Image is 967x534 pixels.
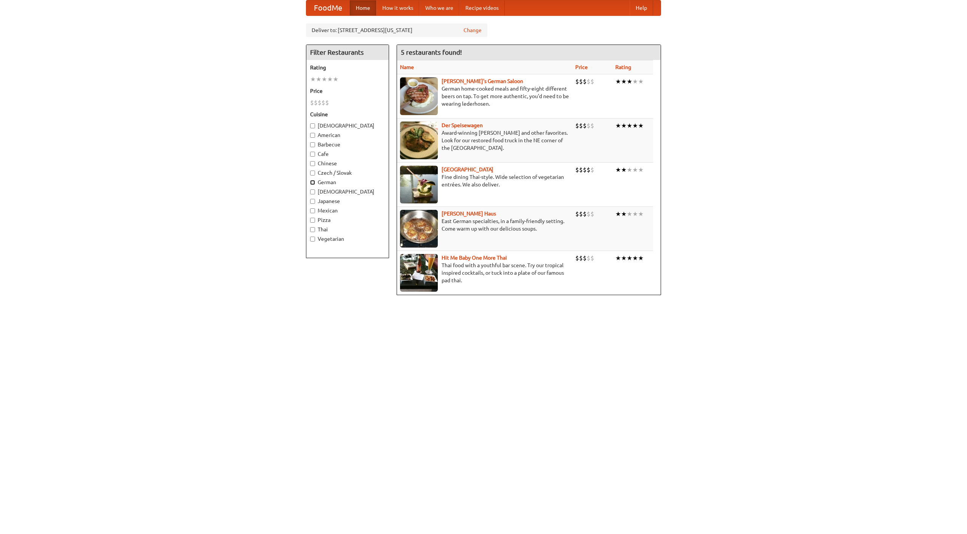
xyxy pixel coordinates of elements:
li: ★ [627,122,632,130]
ng-pluralize: 5 restaurants found! [401,49,462,56]
li: ★ [310,75,316,83]
a: Hit Me Baby One More Thai [442,255,507,261]
h5: Price [310,87,385,95]
li: $ [590,254,594,262]
li: $ [587,210,590,218]
label: Czech / Slovak [310,169,385,177]
li: $ [575,254,579,262]
li: ★ [632,77,638,86]
li: $ [590,166,594,174]
li: ★ [627,210,632,218]
a: How it works [376,0,419,15]
li: ★ [615,122,621,130]
li: ★ [638,77,644,86]
a: Help [630,0,653,15]
img: kohlhaus.jpg [400,210,438,248]
a: Home [350,0,376,15]
li: $ [314,98,318,107]
img: speisewagen.jpg [400,122,438,159]
li: ★ [632,122,638,130]
li: $ [575,77,579,86]
li: $ [310,98,314,107]
li: ★ [638,210,644,218]
li: ★ [638,166,644,174]
li: $ [583,122,587,130]
li: $ [583,166,587,174]
a: Price [575,64,588,70]
h5: Rating [310,64,385,71]
li: $ [575,166,579,174]
li: ★ [638,254,644,262]
img: esthers.jpg [400,77,438,115]
a: [PERSON_NAME] Haus [442,211,496,217]
li: $ [587,122,590,130]
a: [GEOGRAPHIC_DATA] [442,166,493,172]
label: Chinese [310,160,385,167]
p: East German specialties, in a family-friendly setting. Come warm up with our delicious soups. [400,217,569,232]
h4: Filter Restaurants [306,45,389,60]
a: Name [400,64,414,70]
a: Change [463,26,482,34]
li: ★ [621,210,627,218]
li: $ [590,210,594,218]
li: $ [587,254,590,262]
li: $ [579,254,583,262]
li: $ [583,77,587,86]
li: ★ [321,75,327,83]
li: ★ [621,166,627,174]
li: ★ [627,77,632,86]
input: Vegetarian [310,237,315,242]
input: Japanese [310,199,315,204]
label: Japanese [310,197,385,205]
li: ★ [627,166,632,174]
input: Barbecue [310,142,315,147]
label: American [310,131,385,139]
li: ★ [615,77,621,86]
input: Czech / Slovak [310,171,315,175]
li: ★ [621,77,627,86]
input: Mexican [310,208,315,213]
li: $ [587,166,590,174]
li: $ [590,77,594,86]
label: Cafe [310,150,385,158]
li: $ [579,166,583,174]
input: Thai [310,227,315,232]
input: German [310,180,315,185]
input: [DEMOGRAPHIC_DATA] [310,123,315,128]
p: German home-cooked meals and fifty-eight different beers on tap. To get more authentic, you'd nee... [400,85,569,108]
label: Pizza [310,216,385,224]
p: Fine dining Thai-style. Wide selection of vegetarian entrées. We also deliver. [400,173,569,188]
a: Recipe videos [459,0,505,15]
li: ★ [632,210,638,218]
p: Award-winning [PERSON_NAME] and other favorites. Look for our restored food truck in the NE corne... [400,129,569,152]
input: Pizza [310,218,315,223]
label: [DEMOGRAPHIC_DATA] [310,188,385,195]
a: FoodMe [306,0,350,15]
label: German [310,179,385,186]
li: ★ [615,254,621,262]
p: Thai food with a youthful bar scene. Try our tropical inspired cocktails, or tuck into a plate of... [400,262,569,284]
li: ★ [627,254,632,262]
li: $ [325,98,329,107]
li: $ [590,122,594,130]
li: ★ [632,254,638,262]
a: [PERSON_NAME]'s German Saloon [442,78,523,84]
li: ★ [316,75,321,83]
li: ★ [327,75,333,83]
h5: Cuisine [310,111,385,118]
li: ★ [333,75,338,83]
a: Who we are [419,0,459,15]
label: Mexican [310,207,385,214]
li: ★ [632,166,638,174]
input: Cafe [310,152,315,157]
input: American [310,133,315,138]
a: Der Speisewagen [442,122,483,128]
li: ★ [615,210,621,218]
li: $ [318,98,321,107]
li: ★ [621,254,627,262]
